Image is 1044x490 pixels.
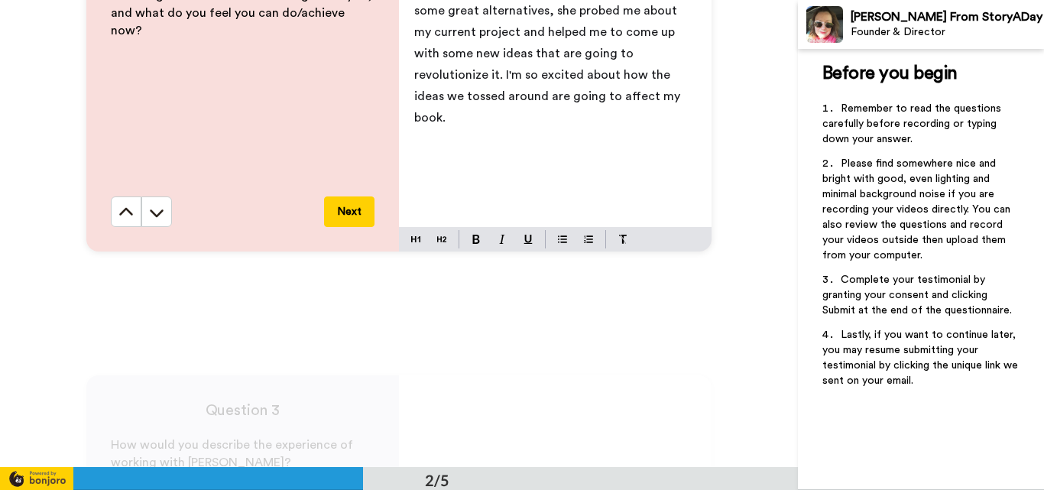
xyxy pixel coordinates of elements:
span: Lastly, if you want to continue later, you may resume submitting your testimonial by clicking the... [822,329,1021,386]
div: [PERSON_NAME] From StoryADay [851,10,1043,24]
img: heading-one-block.svg [411,233,420,245]
img: heading-two-block.svg [437,233,446,245]
img: italic-mark.svg [499,235,505,244]
img: underline-mark.svg [524,235,533,244]
span: Complete your testimonial by granting your consent and clicking Submit at the end of the question... [822,274,1012,316]
span: Please find somewhere nice and bright with good, even lighting and minimal background noise if yo... [822,158,1013,261]
img: Profile Image [806,6,843,43]
img: numbered-block.svg [584,233,593,245]
span: Remember to read the questions carefully before recording or typing down your answer. [822,103,1004,144]
img: bulleted-block.svg [558,233,567,245]
div: Founder & Director [851,26,1043,39]
img: clear-format.svg [618,235,627,244]
span: Before you begin [822,64,958,83]
img: bold-mark.svg [472,235,480,244]
button: Next [324,196,374,227]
